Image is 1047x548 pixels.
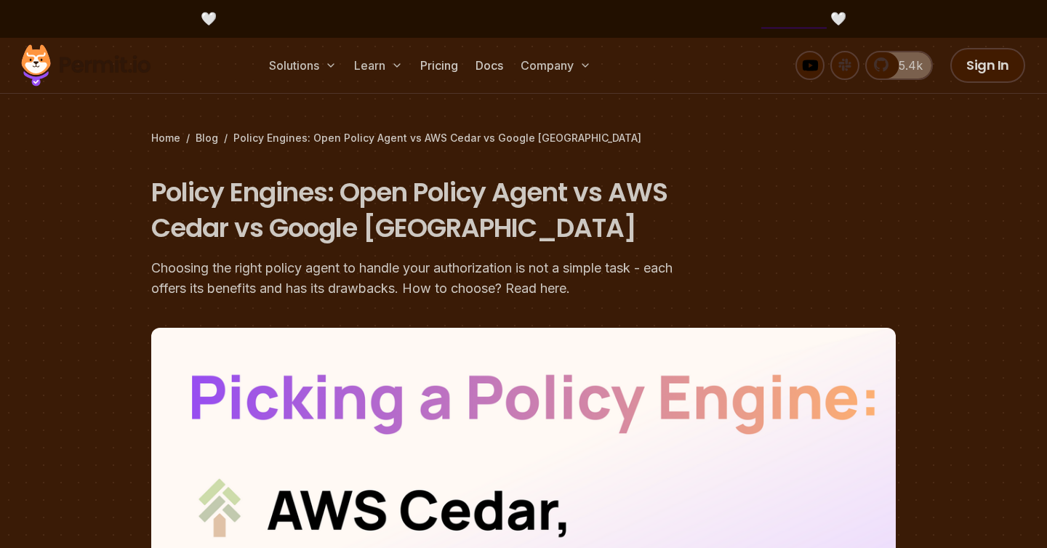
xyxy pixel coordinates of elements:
[151,174,710,246] h1: Policy Engines: Open Policy Agent vs AWS Cedar vs Google [GEOGRAPHIC_DATA]
[470,51,509,80] a: Docs
[263,51,342,80] button: Solutions
[35,9,1012,29] div: 🤍 🤍
[761,9,827,28] a: Try it here
[151,258,710,299] div: Choosing the right policy agent to handle your authorization is not a simple task - each offers i...
[151,131,896,145] div: / /
[15,41,157,90] img: Permit logo
[348,51,409,80] button: Learn
[865,51,933,80] a: 5.4k
[151,131,180,145] a: Home
[220,9,827,28] span: [DOMAIN_NAME] - Permit's New Platform for Enterprise-Grade AI Agent Security |
[890,57,923,74] span: 5.4k
[950,48,1025,83] a: Sign In
[515,51,597,80] button: Company
[196,131,218,145] a: Blog
[414,51,464,80] a: Pricing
